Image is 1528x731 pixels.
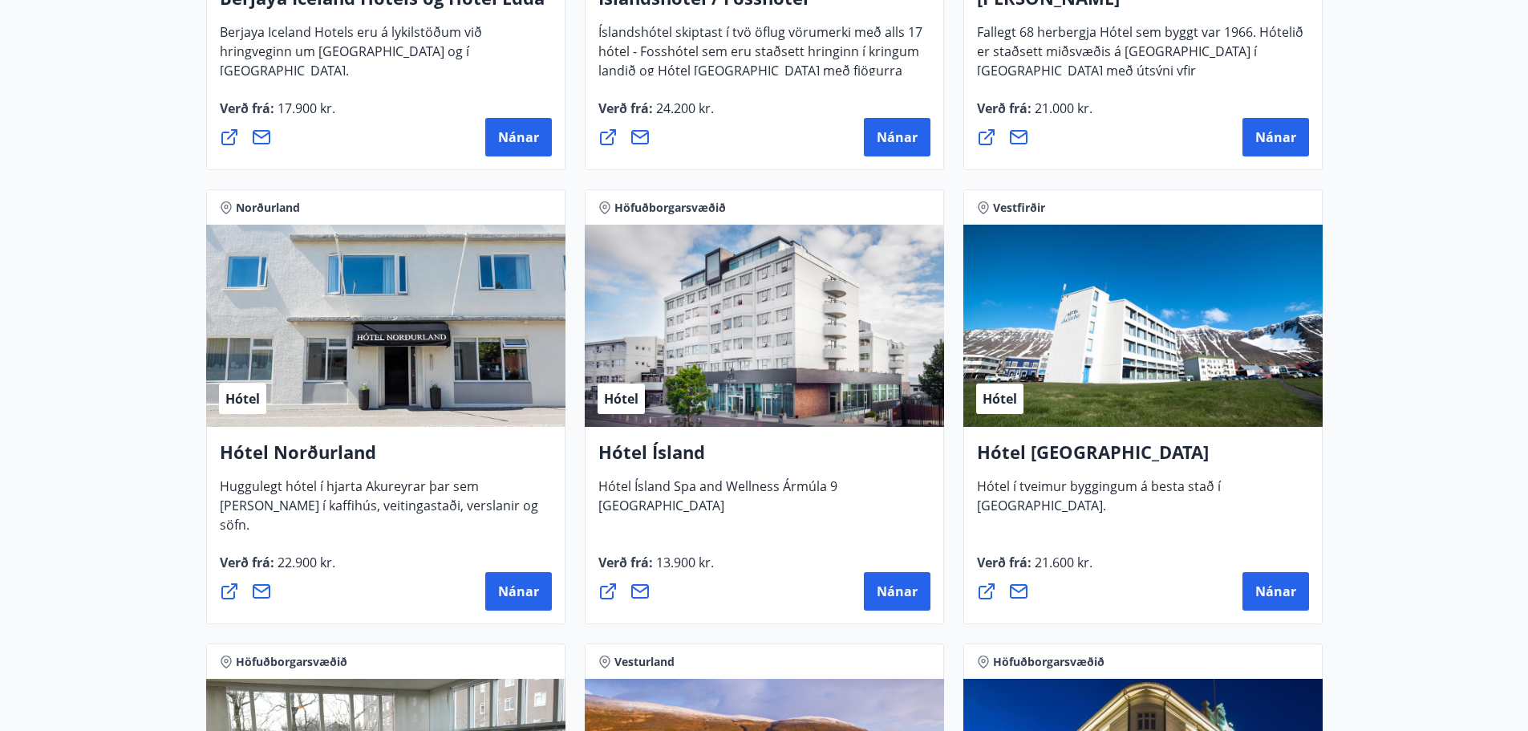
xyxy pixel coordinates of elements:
[983,390,1017,408] span: Hótel
[220,440,552,477] h4: Hótel Norðurland
[604,390,638,408] span: Hótel
[498,128,539,146] span: Nánar
[220,99,335,130] span: Verð frá :
[485,118,552,156] button: Nánar
[598,23,922,112] span: Íslandshótel skiptast í tvö öflug vörumerki með alls 17 hótel - Fosshótel sem eru staðsett hringi...
[1032,99,1092,117] span: 21.000 kr.
[1255,128,1296,146] span: Nánar
[864,572,930,611] button: Nánar
[220,23,482,92] span: Berjaya Iceland Hotels eru á lykilstöðum við hringveginn um [GEOGRAPHIC_DATA] og í [GEOGRAPHIC_DA...
[977,99,1092,130] span: Verð frá :
[274,99,335,117] span: 17.900 kr.
[220,477,538,546] span: Huggulegt hótel í hjarta Akureyrar þar sem [PERSON_NAME] í kaffihús, veitingastaði, verslanir og ...
[653,554,714,571] span: 13.900 kr.
[225,390,260,408] span: Hótel
[598,440,930,477] h4: Hótel Ísland
[1242,572,1309,611] button: Nánar
[877,583,918,600] span: Nánar
[485,572,552,611] button: Nánar
[498,583,539,600] span: Nánar
[598,477,837,527] span: Hótel Ísland Spa and Wellness Ármúla 9 [GEOGRAPHIC_DATA]
[598,99,714,130] span: Verð frá :
[1255,583,1296,600] span: Nánar
[1242,118,1309,156] button: Nánar
[236,654,347,670] span: Höfuðborgarsvæðið
[274,554,335,571] span: 22.900 kr.
[236,200,300,216] span: Norðurland
[220,554,335,584] span: Verð frá :
[977,477,1221,527] span: Hótel í tveimur byggingum á besta stað í [GEOGRAPHIC_DATA].
[864,118,930,156] button: Nánar
[1032,554,1092,571] span: 21.600 kr.
[977,554,1092,584] span: Verð frá :
[653,99,714,117] span: 24.200 kr.
[877,128,918,146] span: Nánar
[598,554,714,584] span: Verð frá :
[993,654,1104,670] span: Höfuðborgarsvæðið
[977,23,1303,112] span: Fallegt 68 herbergja Hótel sem byggt var 1966. Hótelið er staðsett miðsvæðis á [GEOGRAPHIC_DATA] ...
[614,200,726,216] span: Höfuðborgarsvæðið
[977,440,1309,477] h4: Hótel [GEOGRAPHIC_DATA]
[993,200,1045,216] span: Vestfirðir
[614,654,675,670] span: Vesturland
